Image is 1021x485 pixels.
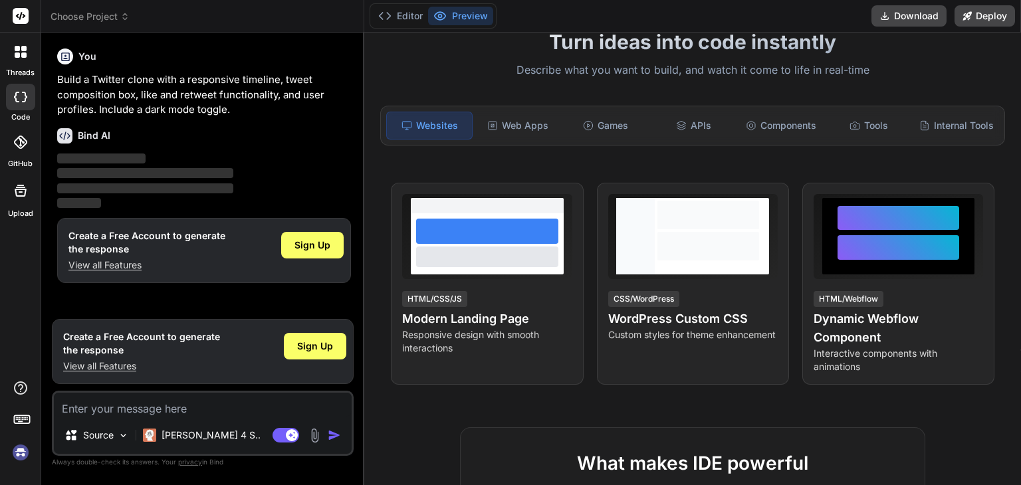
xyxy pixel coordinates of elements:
p: Responsive design with smooth interactions [402,328,572,355]
div: CSS/WordPress [608,291,679,307]
img: Pick Models [118,430,129,441]
p: View all Features [63,359,220,373]
label: GitHub [8,158,33,169]
p: Build a Twitter clone with a responsive timeline, tweet composition box, like and retweet functio... [57,72,351,118]
p: Describe what you want to build, and watch it come to life in real-time [372,62,1013,79]
p: Always double-check its answers. Your in Bind [52,456,354,468]
h2: What makes IDE powerful [482,449,903,477]
label: code [11,112,30,123]
p: View all Features [68,258,225,272]
h6: You [78,50,96,63]
h4: Dynamic Webflow Component [814,310,983,347]
span: Choose Project [51,10,130,23]
span: ‌ [57,183,233,193]
label: threads [6,67,35,78]
span: privacy [178,458,202,466]
span: Sign Up [294,239,330,252]
span: ‌ [57,198,101,208]
span: ‌ [57,153,146,163]
p: Interactive components with animations [814,347,983,373]
h1: Turn ideas into code instantly [372,30,1013,54]
img: icon [328,429,341,442]
h1: Create a Free Account to generate the response [68,229,225,256]
div: HTML/CSS/JS [402,291,467,307]
img: attachment [307,428,322,443]
div: Tools [826,112,911,140]
button: Download [871,5,947,27]
div: Components [738,112,824,140]
p: [PERSON_NAME] 4 S.. [162,429,261,442]
button: Editor [373,7,428,25]
label: Upload [8,208,33,219]
div: Websites [386,112,473,140]
div: APIs [651,112,736,140]
img: signin [9,441,32,464]
button: Deploy [955,5,1015,27]
button: Preview [428,7,493,25]
div: HTML/Webflow [814,291,883,307]
p: Source [83,429,114,442]
span: ‌ [57,168,233,178]
img: Claude 4 Sonnet [143,429,156,442]
div: Web Apps [475,112,560,140]
p: Custom styles for theme enhancement [608,328,778,341]
h6: Bind AI [78,129,110,142]
span: Sign Up [297,339,333,353]
h4: Modern Landing Page [402,310,572,328]
h4: WordPress Custom CSS [608,310,778,328]
div: Internal Tools [914,112,999,140]
div: Games [563,112,648,140]
h1: Create a Free Account to generate the response [63,330,220,357]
